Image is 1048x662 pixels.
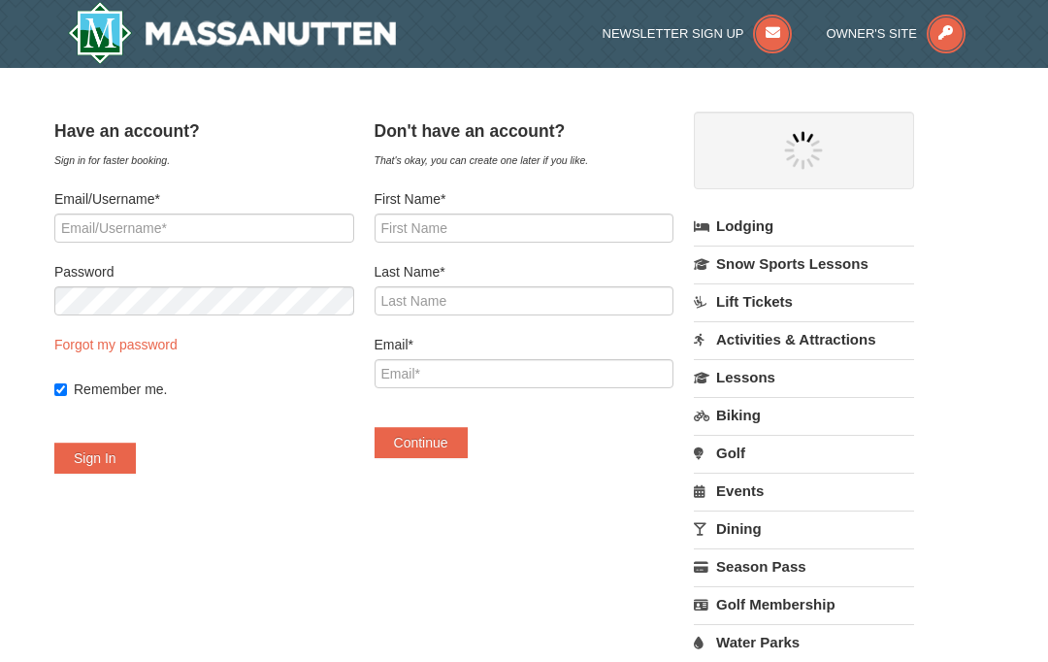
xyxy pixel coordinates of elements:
[54,189,354,209] label: Email/Username*
[694,321,914,357] a: Activities & Attractions
[68,2,396,64] img: Massanutten Resort Logo
[54,337,178,352] a: Forgot my password
[603,26,744,41] span: Newsletter Sign Up
[694,435,914,471] a: Golf
[784,131,823,170] img: wait gif
[694,209,914,244] a: Lodging
[603,26,793,41] a: Newsletter Sign Up
[694,624,914,660] a: Water Parks
[826,26,966,41] a: Owner's Site
[54,150,354,170] div: Sign in for faster booking.
[54,121,354,141] h4: Have an account?
[375,214,674,243] input: First Name
[375,150,674,170] div: That's okay, you can create one later if you like.
[74,380,354,399] label: Remember me.
[54,262,354,281] label: Password
[68,2,396,64] a: Massanutten Resort
[375,359,674,388] input: Email*
[375,427,468,458] button: Continue
[375,335,674,354] label: Email*
[375,121,674,141] h4: Don't have an account?
[694,359,914,395] a: Lessons
[694,397,914,433] a: Biking
[694,473,914,509] a: Events
[694,548,914,584] a: Season Pass
[54,443,136,474] button: Sign In
[694,246,914,281] a: Snow Sports Lessons
[375,262,674,281] label: Last Name*
[694,511,914,546] a: Dining
[694,586,914,622] a: Golf Membership
[826,26,917,41] span: Owner's Site
[375,286,674,315] input: Last Name
[694,283,914,319] a: Lift Tickets
[375,189,674,209] label: First Name*
[54,214,354,243] input: Email/Username*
